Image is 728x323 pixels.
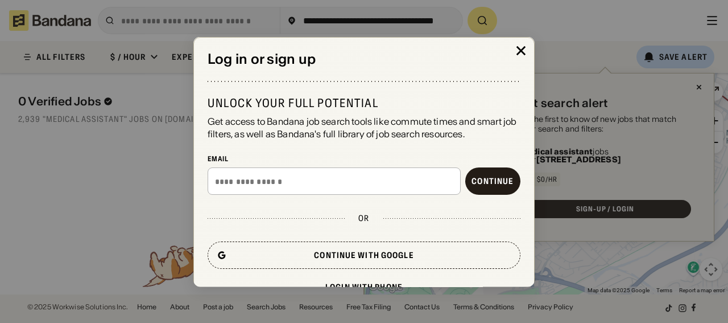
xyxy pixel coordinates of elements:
div: Unlock your full potential [208,95,520,110]
div: Continue with Google [314,251,413,259]
div: Log in or sign up [208,51,520,67]
div: Email [208,154,520,163]
div: Get access to Bandana job search tools like commute times and smart job filters, as well as Banda... [208,115,520,140]
div: Login with phone [325,283,403,291]
div: Continue [471,177,514,185]
div: or [358,213,369,223]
